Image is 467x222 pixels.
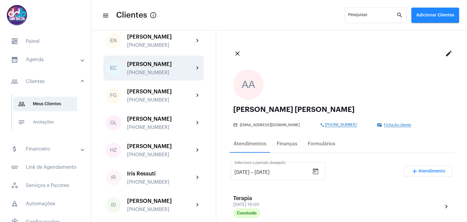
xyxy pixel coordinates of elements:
[11,164,18,171] mat-icon: sidenav icon
[416,13,454,17] span: Adicionar Clientes
[254,170,291,175] input: Data do fim
[106,143,121,158] div: HZ
[127,61,194,67] div: [PERSON_NAME]
[233,208,260,218] mat-chip: Concluído
[194,147,201,154] mat-icon: chevron_right
[127,125,194,130] div: [PHONE_NUMBER]
[106,170,121,185] div: IR
[194,119,201,127] mat-icon: chevron_right
[127,152,194,158] div: [PHONE_NUMBER]
[127,179,194,185] div: [PHONE_NUMBER]
[18,119,25,126] mat-icon: sidenav icon
[240,123,300,127] span: [EMAIL_ADDRESS][DOMAIN_NAME]
[251,170,253,175] span: –
[6,178,85,193] span: Serviços e Pacotes
[127,34,194,40] div: [PERSON_NAME]
[6,160,85,175] span: Link de Agendamento
[4,91,91,138] div: sidenav iconClientes
[11,145,81,153] mat-panel-title: Financeiro
[5,3,29,27] img: 5016df74-caca-6049-816a-988d68c8aa82.png
[404,166,452,177] button: Adicionar Atendimento
[11,56,81,63] mat-panel-title: Agenda
[127,171,194,177] div: Iris Ressuti
[13,97,77,111] span: Meus Clientes
[277,141,297,147] div: Finanças
[411,8,459,23] button: Adicionar Clientes
[150,12,157,19] mat-icon: Button that displays a tooltip when focused or hovered over
[233,195,294,201] div: Terapia
[4,142,91,156] mat-expansion-panel-header: sidenav iconFinanceiro
[106,197,121,213] div: ID
[233,141,266,147] div: Atendimentos
[4,72,91,91] mat-expansion-panel-header: sidenav iconClientes
[116,10,147,20] span: Clientes
[147,9,159,21] button: Button that displays a tooltip when focused or hovered over
[127,43,194,48] div: [PHONE_NUMBER]
[377,123,382,127] mat-icon: contact_mail
[4,52,91,67] mat-expansion-panel-header: sidenav iconAgenda
[11,78,18,85] mat-icon: sidenav icon
[11,38,18,45] span: sidenav icon
[445,50,452,57] mat-icon: edit
[13,115,77,130] span: Anotações
[194,64,201,72] mat-icon: chevron_right
[194,37,201,44] mat-icon: chevron_right
[11,145,18,153] mat-icon: sidenav icon
[418,169,445,173] span: Atendimento
[194,201,201,209] mat-icon: chevron_right
[127,143,194,149] div: [PERSON_NAME]
[127,88,194,95] div: [PERSON_NAME]
[411,168,418,175] mat-icon: add
[127,70,194,75] div: [PHONE_NUMBER]
[11,78,81,85] mat-panel-title: Clientes
[194,174,201,181] mat-icon: chevron_right
[396,12,404,19] mat-icon: search
[106,115,121,130] div: GL
[127,207,194,212] div: [PHONE_NUMBER]
[106,88,121,103] div: FG
[6,196,85,211] span: Automações
[233,69,264,100] div: AA
[11,200,18,207] span: sidenav icon
[233,106,450,113] div: [PERSON_NAME] [PERSON_NAME]
[233,123,238,127] mat-icon: mail_outline
[106,33,121,48] div: EN
[11,56,18,63] mat-icon: sidenav icon
[348,14,396,19] input: Pesquisar
[234,50,241,57] mat-icon: close
[11,182,18,189] span: sidenav icon
[106,61,121,76] div: EC
[234,170,250,175] input: Data de início
[308,141,335,147] div: Formulários
[320,123,325,127] mat-icon: phone
[127,198,194,204] div: [PERSON_NAME]
[194,92,201,99] mat-icon: chevron_right
[102,12,108,19] mat-icon: sidenav icon
[18,100,25,108] mat-icon: sidenav icon
[127,116,194,122] div: [PERSON_NAME]
[443,203,450,210] mat-icon: chevron_right
[233,203,294,207] div: [DATE] 19:00
[127,97,194,103] div: [PHONE_NUMBER]
[384,123,411,127] span: Ficha do cliente
[325,123,357,127] span: [PHONE_NUMBER]
[310,165,322,178] button: Open calendar
[6,34,85,49] span: Painel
